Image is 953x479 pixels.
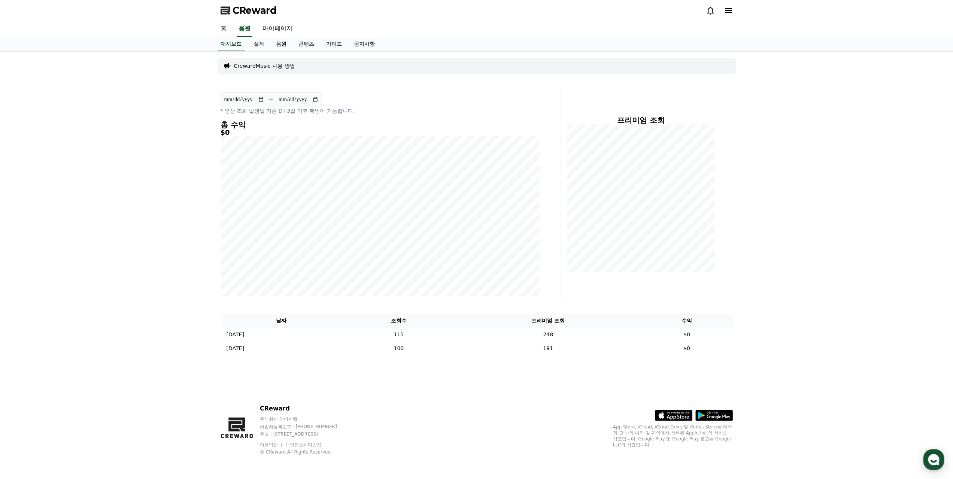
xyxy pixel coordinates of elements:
[221,4,277,16] a: CReward
[260,404,351,413] p: CReward
[233,4,277,16] span: CReward
[260,449,351,455] p: © CReward All Rights Reserved.
[221,121,540,129] h4: 총 수익
[49,237,97,256] a: 대화
[221,129,540,136] h5: $0
[455,342,641,355] td: 191
[455,328,641,342] td: 248
[221,314,342,328] th: 날짜
[260,431,351,437] p: 주소 : [STREET_ADDRESS]
[237,21,252,37] a: 음원
[320,37,348,51] a: 가이드
[24,249,28,255] span: 홈
[248,37,270,51] a: 실적
[342,314,455,328] th: 조회수
[641,342,733,355] td: $0
[234,62,295,70] a: CrewardMusic 사용 방법
[292,37,320,51] a: 콘텐츠
[269,95,274,104] p: ~
[215,21,233,37] a: 홈
[116,249,125,255] span: 설정
[342,342,455,355] td: 100
[285,442,321,448] a: 개인정보처리방침
[270,37,292,51] a: 음원
[342,328,455,342] td: 115
[221,107,540,115] p: * 영상 조회 발생일 기준 D+3일 이후 확인이 가능합니다.
[455,314,641,328] th: 프리미엄 조회
[613,424,733,448] p: App Store, iCloud, iCloud Drive 및 iTunes Store는 미국과 그 밖의 나라 및 지역에서 등록된 Apple Inc.의 서비스 상표입니다. Goo...
[641,314,733,328] th: 수익
[69,249,78,255] span: 대화
[260,416,351,422] p: 주식회사 와이피랩
[348,37,381,51] a: 공지사항
[260,424,351,430] p: 사업자등록번호 : [PHONE_NUMBER]
[97,237,144,256] a: 설정
[641,328,733,342] td: $0
[227,345,244,352] p: [DATE]
[218,37,245,51] a: 대시보드
[567,116,715,124] h4: 프리미엄 조회
[260,442,283,448] a: 이용약관
[257,21,298,37] a: 마이페이지
[227,331,244,339] p: [DATE]
[2,237,49,256] a: 홈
